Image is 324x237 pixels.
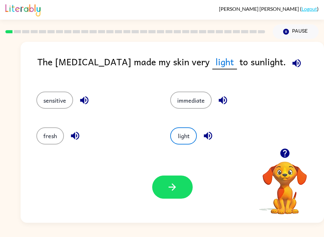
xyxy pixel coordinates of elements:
[219,6,319,12] div: ( )
[253,152,316,215] video: Your browser must support playing .mp4 files to use Literably. Please try using another browser.
[212,54,237,69] span: light
[302,6,317,12] a: Logout
[273,24,319,39] button: Pause
[5,3,40,16] img: Literably
[219,6,300,12] span: [PERSON_NAME] [PERSON_NAME]
[36,92,73,109] button: sensitive
[36,127,64,144] button: fresh
[37,54,324,79] div: The [MEDICAL_DATA] made my skin very to sunlight.
[170,92,212,109] button: immediate
[170,127,197,144] button: light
